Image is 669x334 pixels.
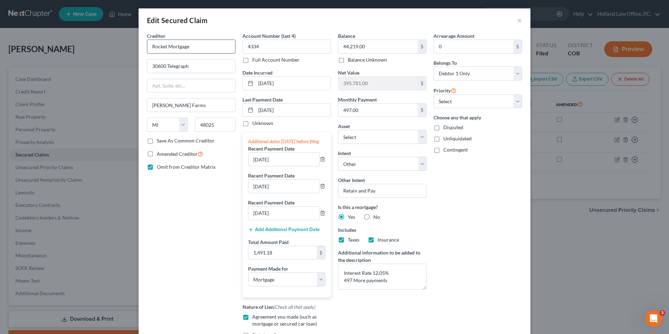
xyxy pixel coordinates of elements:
input: Enter address... [147,60,235,73]
label: Balance [338,32,355,40]
input: Enter zip... [195,118,236,132]
button: × [517,16,522,25]
label: Other Intent [338,176,365,184]
label: Account Number (last 4) [242,32,296,40]
div: Additional dates [DATE] before filing [248,138,325,145]
span: Taxes [348,237,359,243]
label: Balance Unknown [348,56,387,63]
label: Choose any that apply [434,114,522,121]
label: Arrearage Amount [434,32,474,40]
div: $ [418,104,426,117]
span: Disputed [443,124,463,130]
input: -- [248,180,319,193]
label: Intent [338,149,351,157]
input: Enter city... [147,98,235,112]
span: (Check all that apply) [274,304,316,310]
label: Date Incurred [242,69,273,76]
input: 0.00 [338,40,418,53]
label: Save As Common Creditor [157,137,214,144]
span: 3 [660,310,665,316]
span: Insurance [378,237,399,243]
input: -- [248,153,319,166]
label: Payment Made for [248,265,288,272]
label: Unknown [252,120,273,127]
label: Monthly Payment [338,96,377,103]
input: Specify... [338,184,427,198]
input: Search creditor by name... [147,40,235,54]
input: Apt, Suite, etc... [147,79,235,92]
input: 0.00 [338,77,418,90]
input: XXXX [242,40,331,54]
div: $ [418,40,426,53]
label: Recent Payment Date [248,145,295,152]
input: 0.00 [248,246,317,259]
span: No [373,214,380,220]
label: Includes [338,226,427,234]
span: Contingent [443,147,468,153]
div: Edit Secured Claim [147,15,207,25]
input: 0.00 [338,104,418,117]
label: Nature of Lien [242,303,316,311]
label: Priority [434,86,456,95]
span: Agreement you made (such as mortgage or secured car loan) [252,314,317,327]
input: MM/DD/YYYY [256,104,331,117]
span: Omit from Creditor Matrix [157,164,216,170]
span: Belongs To [434,60,457,66]
span: Amended Creditor [157,151,198,157]
label: Recent Payment Date [248,199,295,206]
div: $ [418,77,426,90]
div: $ [317,246,325,259]
label: Recent Payment Date [248,172,295,179]
label: Is this a mortgage? [338,203,427,211]
label: Total Amount Paid [248,238,289,246]
input: 0.00 [434,40,513,53]
label: Last Payment Date [242,96,283,103]
iframe: Intercom live chat [645,310,662,327]
span: Yes [348,214,355,220]
span: Unliquidated [443,135,472,141]
label: Net Value [338,69,359,76]
input: MM/DD/YYYY [256,77,331,90]
input: -- [248,207,319,220]
button: Add Additional Payment Date [248,227,320,232]
label: Additional information to be added to the description [338,249,427,264]
span: Asset [338,123,350,129]
div: $ [513,40,522,53]
span: Creditor [147,33,166,39]
label: Full Account Number [252,56,300,63]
